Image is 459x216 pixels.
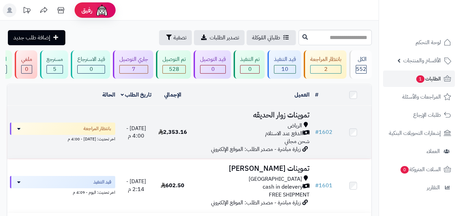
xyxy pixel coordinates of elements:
a: تحديثات المنصة [18,3,35,19]
div: 5 [47,65,63,73]
span: 0 [25,65,28,73]
a: مسترجع 5 [39,50,69,79]
span: الطلبات [416,74,441,84]
span: رفيق [81,6,92,14]
a: لوحة التحكم [383,34,455,51]
a: #1602 [315,128,332,136]
span: 2,353.16 [158,128,187,136]
span: زيارة مباشرة - مصدر الطلب: الموقع الإلكتروني [211,199,301,207]
div: قيد الاسترجاع [77,55,105,63]
div: 0 [22,65,32,73]
a: العميل [294,91,310,99]
a: السلات المتروكة0 [383,161,455,178]
div: جاري التوصيل [119,55,148,63]
span: [DATE] - 2:14 م [126,177,146,193]
div: مسترجع [47,55,63,63]
a: التقارير [383,179,455,196]
a: إشعارات التحويلات البنكية [383,125,455,141]
div: 0 [240,65,259,73]
div: اخر تحديث: اليوم - 4:09 م [10,188,115,195]
span: [GEOGRAPHIC_DATA] [249,175,302,183]
span: cash in delevery [263,183,303,191]
span: إشعارات التحويلات البنكية [389,128,441,138]
span: 0 [90,65,93,73]
span: الأقسام والمنتجات [403,56,441,65]
div: 0 [78,65,105,73]
div: اخر تحديث: [DATE] - 4:00 م [10,135,115,142]
span: # [315,128,319,136]
span: 5 [53,65,56,73]
span: الرياض [288,122,302,130]
span: شحن مجاني [285,137,310,145]
a: المراجعات والأسئلة [383,89,455,105]
a: الحالة [102,91,115,99]
a: تاريخ الطلب [121,91,152,99]
span: زيارة مباشرة - مصدر الطلب: الموقع الإلكتروني [211,145,301,153]
span: تصفية [173,34,186,42]
span: طلباتي المُوكلة [252,34,280,42]
div: 2 [311,65,341,73]
a: طلباتي المُوكلة [247,30,296,45]
a: بانتظار المراجعة 2 [302,50,348,79]
span: [DATE] - 4:00 م [126,124,146,140]
span: المراجعات والأسئلة [402,92,441,102]
span: إضافة طلب جديد [13,34,50,42]
span: 602.50 [161,181,184,190]
a: جاري التوصيل 7 [112,50,155,79]
div: ملغي [21,55,32,63]
a: تصدير الطلبات [194,30,245,45]
a: الكل552 [348,50,373,79]
span: 1 [416,75,424,83]
a: ملغي 0 [13,50,39,79]
span: 552 [356,65,366,73]
span: FREE SHIPMENT [269,191,310,199]
a: الطلبات1 [383,71,455,87]
span: تصدير الطلبات [210,34,239,42]
div: 0 [200,65,225,73]
a: قيد الاسترجاع 0 [69,50,112,79]
span: 2 [324,65,328,73]
a: العملاء [383,143,455,160]
a: إضافة طلب جديد [8,30,65,45]
span: قيد التنفيذ [93,179,111,186]
span: طلبات الإرجاع [413,110,441,120]
span: # [315,181,319,190]
div: 7 [120,65,148,73]
span: 7 [132,65,135,73]
span: لوحة التحكم [416,38,441,47]
a: قيد التنفيذ 10 [266,50,302,79]
a: # [315,91,318,99]
div: الكل [356,55,367,63]
button: تصفية [159,30,192,45]
div: بانتظار المراجعة [310,55,341,63]
span: 0 [248,65,252,73]
a: قيد التوصيل 0 [192,50,232,79]
span: العملاء [427,147,440,156]
span: 0 [401,166,409,174]
a: تم التنفيذ 0 [232,50,266,79]
div: 528 [163,65,185,73]
div: تم التوصيل [162,55,186,63]
div: 10 [274,65,296,73]
span: التقارير [427,183,440,192]
div: قيد التوصيل [200,55,226,63]
div: تم التنفيذ [240,55,260,63]
span: 10 [281,65,288,73]
span: السلات المتروكة [400,165,441,174]
img: logo-2.png [412,18,453,33]
h3: تموينات زوار الحديقه [194,111,310,119]
span: الدفع عند الاستلام [265,130,303,138]
a: تم التوصيل 528 [155,50,192,79]
h3: تموينات [PERSON_NAME] [194,165,310,173]
span: 528 [169,65,179,73]
img: ai-face.png [95,3,109,17]
div: قيد التنفيذ [274,55,296,63]
span: 0 [211,65,215,73]
a: #1601 [315,181,332,190]
a: طلبات الإرجاع [383,107,455,123]
span: بانتظار المراجعة [83,125,111,132]
a: الإجمالي [164,91,181,99]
